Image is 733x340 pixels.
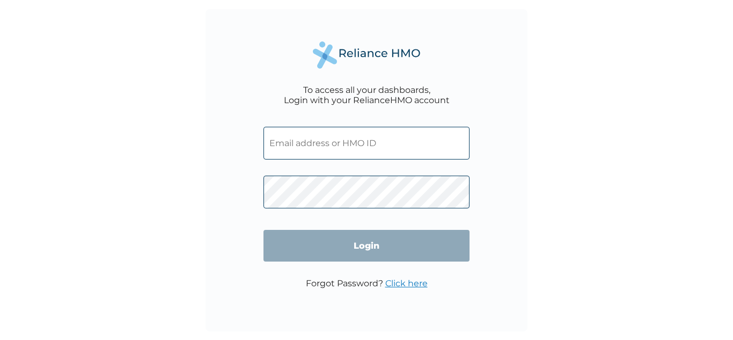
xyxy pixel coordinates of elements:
[284,85,450,105] div: To access all your dashboards, Login with your RelianceHMO account
[263,127,470,160] input: Email address or HMO ID
[313,41,420,69] img: Reliance Health's Logo
[263,230,470,262] input: Login
[306,278,428,288] p: Forgot Password?
[385,278,428,288] a: Click here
